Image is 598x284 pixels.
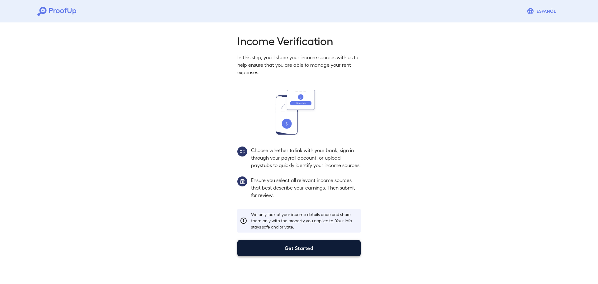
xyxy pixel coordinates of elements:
[237,176,247,186] img: group1.svg
[237,240,361,256] button: Get Started
[251,176,361,199] p: Ensure you select all relevant income sources that best describe your earnings. Then submit for r...
[276,90,322,135] img: transfer_money.svg
[237,54,361,76] p: In this step, you'll share your income sources with us to help ensure that you are able to manage...
[251,147,361,169] p: Choose whether to link with your bank, sign in through your payroll account, or upload paystubs t...
[237,147,247,156] img: group2.svg
[524,5,561,17] button: Espanõl
[237,34,361,47] h2: Income Verification
[251,211,358,230] p: We only look at your income details once and share them only with the property you applied to. Yo...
